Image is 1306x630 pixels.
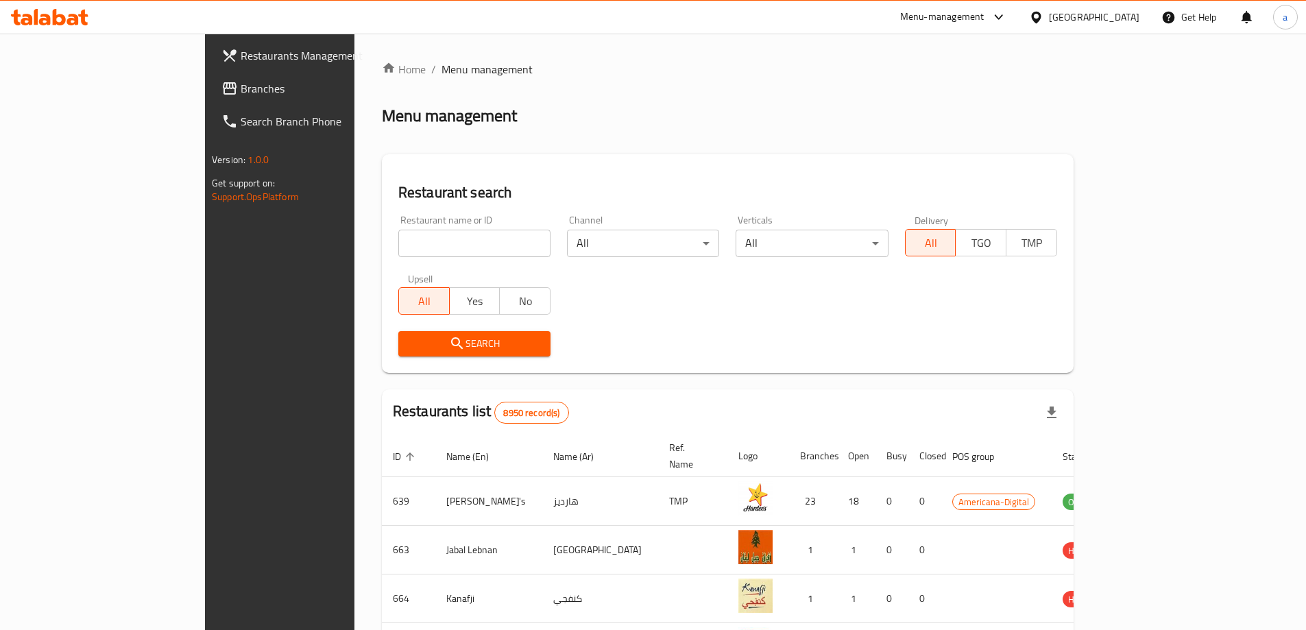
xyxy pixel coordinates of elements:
div: Export file [1035,396,1068,429]
td: 0 [908,574,941,623]
input: Search for restaurant name or ID.. [398,230,551,257]
td: 23 [789,477,837,526]
img: Jabal Lebnan [738,530,773,564]
div: All [736,230,888,257]
span: 8950 record(s) [495,407,568,420]
span: TGO [961,233,1001,253]
th: Busy [875,435,908,477]
td: TMP [658,477,727,526]
td: 1 [837,574,875,623]
span: Name (En) [446,448,507,465]
button: All [905,229,956,256]
img: Hardee's [738,481,773,516]
td: [GEOGRAPHIC_DATA] [542,526,658,574]
td: Jabal Lebnan [435,526,542,574]
button: Yes [449,287,500,315]
h2: Menu management [382,105,517,127]
button: No [499,287,551,315]
span: 1.0.0 [247,151,269,169]
li: / [431,61,436,77]
div: [GEOGRAPHIC_DATA] [1049,10,1139,25]
label: Upsell [408,274,433,283]
button: TMP [1006,229,1057,256]
button: All [398,287,450,315]
div: Menu-management [900,9,984,25]
span: All [404,291,444,311]
span: OPEN [1063,494,1096,510]
td: 1 [789,526,837,574]
span: TMP [1012,233,1052,253]
span: HIDDEN [1063,592,1104,607]
span: Name (Ar) [553,448,612,465]
td: Kanafji [435,574,542,623]
span: Version: [212,151,245,169]
td: 0 [875,477,908,526]
span: Branches [241,80,412,97]
span: Menu management [442,61,533,77]
td: 0 [875,526,908,574]
div: Total records count [494,402,568,424]
a: Search Branch Phone [210,105,423,138]
img: Kanafji [738,579,773,613]
div: All [567,230,719,257]
td: 1 [789,574,837,623]
h2: Restaurant search [398,182,1057,203]
span: No [505,291,545,311]
nav: breadcrumb [382,61,1074,77]
a: Restaurants Management [210,39,423,72]
span: POS group [952,448,1012,465]
span: Yes [455,291,495,311]
th: Open [837,435,875,477]
span: Search [409,335,540,352]
span: ID [393,448,419,465]
th: Closed [908,435,941,477]
td: 0 [908,526,941,574]
th: Branches [789,435,837,477]
td: 1 [837,526,875,574]
button: TGO [955,229,1006,256]
td: 0 [875,574,908,623]
h2: Restaurants list [393,401,569,424]
td: كنفجي [542,574,658,623]
td: 18 [837,477,875,526]
button: Search [398,331,551,356]
span: Restaurants Management [241,47,412,64]
span: Get support on: [212,174,275,192]
label: Delivery [915,215,949,225]
td: 0 [908,477,941,526]
div: HIDDEN [1063,542,1104,559]
div: HIDDEN [1063,591,1104,607]
span: Status [1063,448,1107,465]
span: Ref. Name [669,439,711,472]
span: All [911,233,951,253]
td: [PERSON_NAME]'s [435,477,542,526]
a: Support.OpsPlatform [212,188,299,206]
th: Logo [727,435,789,477]
a: Branches [210,72,423,105]
span: a [1283,10,1287,25]
span: Americana-Digital [953,494,1035,510]
td: هارديز [542,477,658,526]
span: Search Branch Phone [241,113,412,130]
span: HIDDEN [1063,543,1104,559]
